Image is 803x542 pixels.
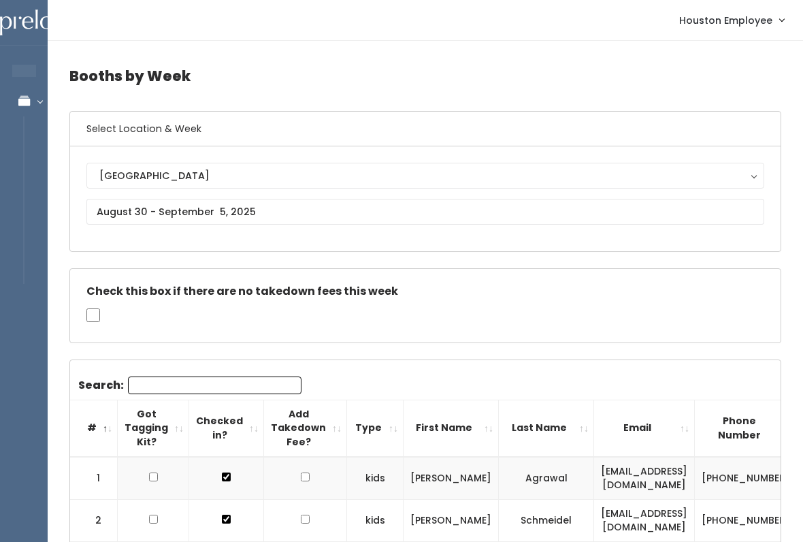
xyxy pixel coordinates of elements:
[264,400,347,456] th: Add Takedown Fee?: activate to sort column ascending
[70,499,118,541] td: 2
[70,457,118,500] td: 1
[118,400,189,456] th: Got Tagging Kit?: activate to sort column ascending
[499,400,594,456] th: Last Name: activate to sort column ascending
[86,285,764,298] h5: Check this box if there are no takedown fees this week
[78,377,301,394] label: Search:
[347,457,404,500] td: kids
[695,499,798,541] td: [PHONE_NUMBER]
[404,457,499,500] td: [PERSON_NAME]
[499,499,594,541] td: Schmeidel
[128,377,301,394] input: Search:
[189,400,264,456] th: Checked in?: activate to sort column ascending
[70,400,118,456] th: #: activate to sort column descending
[70,112,781,146] h6: Select Location & Week
[99,168,751,183] div: [GEOGRAPHIC_DATA]
[695,457,798,500] td: [PHONE_NUMBER]
[666,5,798,35] a: Houston Employee
[69,57,781,95] h4: Booths by Week
[499,457,594,500] td: Agrawal
[594,400,695,456] th: Email: activate to sort column ascending
[594,499,695,541] td: [EMAIL_ADDRESS][DOMAIN_NAME]
[347,400,404,456] th: Type: activate to sort column ascending
[347,499,404,541] td: kids
[594,457,695,500] td: [EMAIL_ADDRESS][DOMAIN_NAME]
[86,163,764,189] button: [GEOGRAPHIC_DATA]
[86,199,764,225] input: August 30 - September 5, 2025
[404,499,499,541] td: [PERSON_NAME]
[404,400,499,456] th: First Name: activate to sort column ascending
[679,13,772,28] span: Houston Employee
[695,400,798,456] th: Phone Number: activate to sort column ascending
